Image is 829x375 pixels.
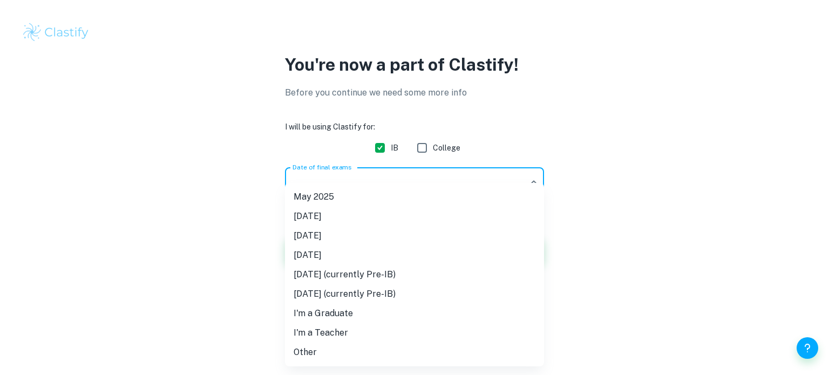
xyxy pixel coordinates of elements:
[285,323,544,343] li: I'm a Teacher
[285,284,544,304] li: [DATE] (currently Pre-IB)
[285,187,544,207] li: May 2025
[285,265,544,284] li: [DATE] (currently Pre-IB)
[285,207,544,226] li: [DATE]
[285,304,544,323] li: I'm a Graduate
[285,343,544,362] li: Other
[285,226,544,246] li: [DATE]
[285,246,544,265] li: [DATE]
